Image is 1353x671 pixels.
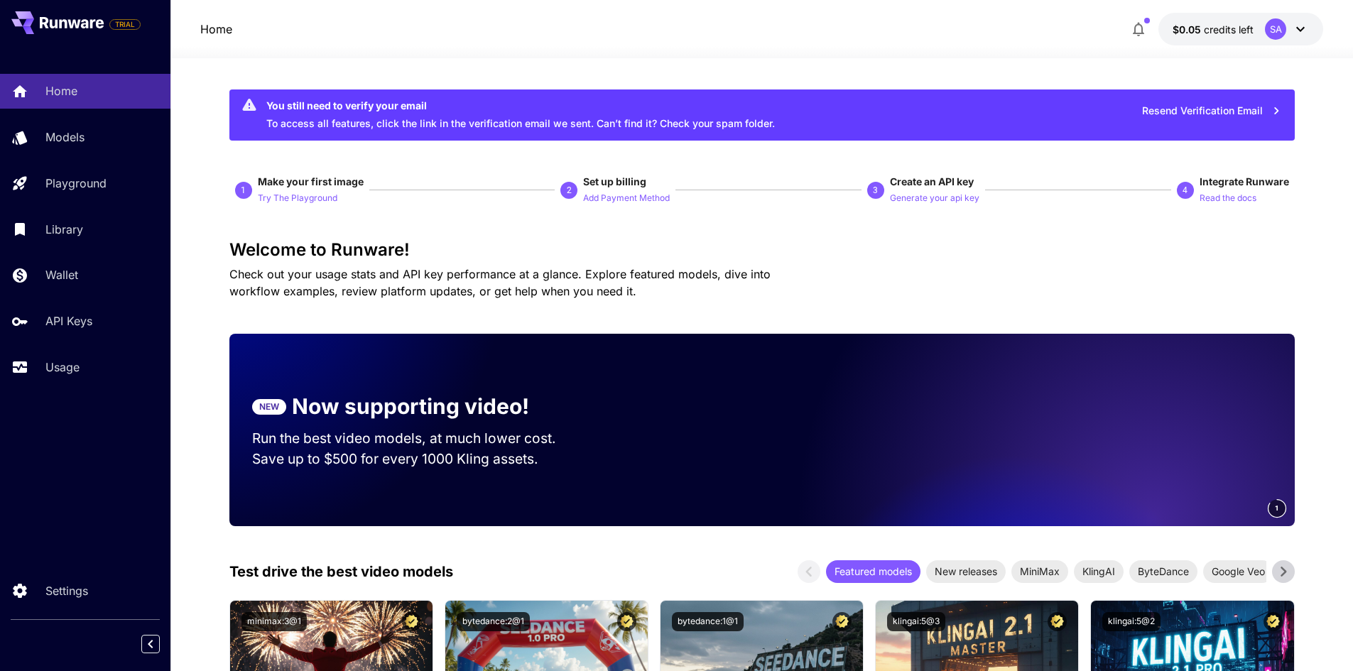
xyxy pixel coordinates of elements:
button: Certified Model – Vetted for best performance and includes a commercial license. [617,612,636,631]
button: Certified Model – Vetted for best performance and includes a commercial license. [402,612,421,631]
span: Check out your usage stats and API key performance at a glance. Explore featured models, dive int... [229,267,771,298]
p: Test drive the best video models [229,561,453,582]
span: 1 [1275,503,1279,513]
span: New releases [926,564,1006,579]
span: ByteDance [1129,564,1197,579]
a: Home [200,21,232,38]
p: 2 [567,184,572,197]
p: Wallet [45,266,78,283]
div: ByteDance [1129,560,1197,583]
div: New releases [926,560,1006,583]
div: $0.05 [1173,22,1254,37]
p: Now supporting video! [292,391,529,422]
button: Resend Verification Email [1134,97,1289,126]
p: Try The Playground [258,192,337,205]
p: 3 [873,184,878,197]
span: Make your first image [258,175,364,187]
button: Certified Model – Vetted for best performance and includes a commercial license. [1264,612,1283,631]
div: KlingAI [1074,560,1124,583]
button: bytedance:2@1 [457,612,530,631]
span: MiniMax [1011,564,1068,579]
div: Collapse sidebar [152,631,170,657]
button: Add Payment Method [583,189,670,206]
span: Featured models [826,564,920,579]
button: Generate your api key [890,189,979,206]
p: Run the best video models, at much lower cost. [252,428,583,449]
span: credits left [1204,23,1254,36]
div: You still need to verify your email [266,98,775,113]
button: Certified Model – Vetted for best performance and includes a commercial license. [832,612,852,631]
span: $0.05 [1173,23,1204,36]
span: Integrate Runware [1200,175,1289,187]
button: Collapse sidebar [141,635,160,653]
button: Read the docs [1200,189,1256,206]
p: Save up to $500 for every 1000 Kling assets. [252,449,583,469]
button: $0.05SA [1158,13,1323,45]
p: API Keys [45,312,92,329]
div: Featured models [826,560,920,583]
button: minimax:3@1 [241,612,307,631]
button: Try The Playground [258,189,337,206]
div: To access all features, click the link in the verification email we sent. Can’t find it? Check yo... [266,94,775,136]
span: TRIAL [110,19,140,30]
span: Set up billing [583,175,646,187]
button: Certified Model – Vetted for best performance and includes a commercial license. [1048,612,1067,631]
p: Settings [45,582,88,599]
button: bytedance:1@1 [672,612,744,631]
p: 4 [1183,184,1188,197]
span: Google Veo [1203,564,1273,579]
p: NEW [259,400,279,413]
span: Create an API key [890,175,974,187]
p: Home [45,82,77,99]
p: Add Payment Method [583,192,670,205]
nav: breadcrumb [200,21,232,38]
div: MiniMax [1011,560,1068,583]
p: Generate your api key [890,192,979,205]
p: Library [45,221,83,238]
span: KlingAI [1074,564,1124,579]
p: 1 [241,184,246,197]
button: klingai:5@3 [887,612,945,631]
p: Models [45,129,85,146]
p: Playground [45,175,107,192]
h3: Welcome to Runware! [229,240,1295,260]
span: Add your payment card to enable full platform functionality. [109,16,141,33]
div: Google Veo [1203,560,1273,583]
p: Read the docs [1200,192,1256,205]
p: Usage [45,359,80,376]
div: SA [1265,18,1286,40]
button: klingai:5@2 [1102,612,1161,631]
